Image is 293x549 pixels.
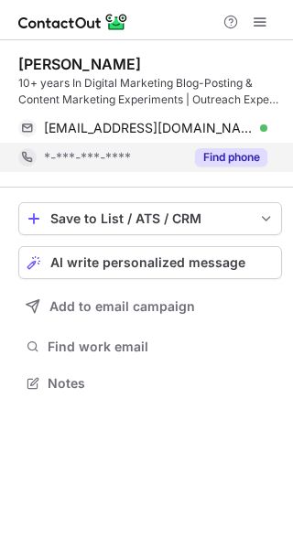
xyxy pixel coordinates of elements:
[18,75,282,108] div: 10+ years In Digital Marketing Blog-Posting & Content Marketing Experiments | Outreach Expert | H...
[18,11,128,33] img: ContactOut v5.3.10
[48,339,275,355] span: Find work email
[50,255,245,270] span: AI write personalized message
[49,299,195,314] span: Add to email campaign
[18,371,282,396] button: Notes
[44,120,254,136] span: [EMAIL_ADDRESS][DOMAIN_NAME]
[18,55,141,73] div: [PERSON_NAME]
[18,334,282,360] button: Find work email
[18,202,282,235] button: save-profile-one-click
[18,246,282,279] button: AI write personalized message
[48,375,275,392] span: Notes
[18,290,282,323] button: Add to email campaign
[195,148,267,167] button: Reveal Button
[50,211,250,226] div: Save to List / ATS / CRM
